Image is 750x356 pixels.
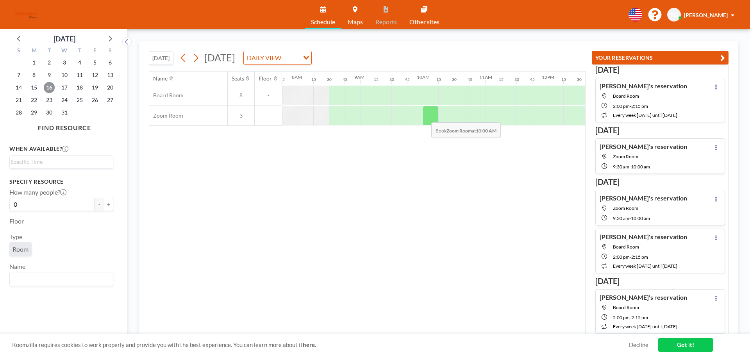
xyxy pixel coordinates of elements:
span: Board Room [613,304,639,310]
div: 8AM [292,74,302,80]
span: Sunday, December 14, 2025 [13,82,24,93]
span: DAILY VIEW [245,53,283,63]
span: Saturday, December 20, 2025 [105,82,116,93]
span: Wednesday, December 31, 2025 [59,107,70,118]
span: - [630,315,631,320]
button: + [104,198,113,211]
span: Friday, December 12, 2025 [89,70,100,81]
span: SD [671,11,678,18]
span: Room [12,245,29,253]
div: Search for option [10,156,113,168]
span: every week [DATE] until [DATE] [613,112,677,118]
div: 45 [468,77,472,82]
span: Board Room [613,93,639,99]
div: 30 [577,77,582,82]
h4: [PERSON_NAME]'s reservation [600,194,687,202]
span: Monday, December 8, 2025 [29,70,39,81]
div: M [27,46,42,56]
div: 45 [280,77,285,82]
div: Search for option [244,51,311,64]
span: Sunday, December 28, 2025 [13,107,24,118]
span: 2:00 PM [613,315,630,320]
span: Saturday, December 6, 2025 [105,57,116,68]
b: 10:00 AM [476,128,496,134]
div: 11AM [479,74,492,80]
input: Search for option [11,157,109,166]
div: Seats [232,75,244,82]
span: 10:00 AM [631,164,650,170]
a: Decline [629,341,648,349]
span: 2:15 PM [631,103,648,109]
span: Wednesday, December 24, 2025 [59,95,70,106]
span: Book at [431,122,501,138]
span: Schedule [311,19,335,25]
span: Wednesday, December 10, 2025 [59,70,70,81]
span: Wednesday, December 17, 2025 [59,82,70,93]
label: Type [9,233,22,241]
span: 8 [228,92,254,99]
div: [DATE] [54,33,75,44]
span: 2:00 PM [613,254,630,260]
span: 3 [228,112,254,119]
div: 45 [530,77,535,82]
span: Saturday, December 27, 2025 [105,95,116,106]
span: Thursday, December 25, 2025 [74,95,85,106]
span: - [255,112,282,119]
button: YOUR RESERVATIONS [592,51,729,64]
span: Monday, December 1, 2025 [29,57,39,68]
div: 10AM [417,74,430,80]
h3: Specify resource [9,178,113,185]
span: Zoom Room [613,154,638,159]
div: S [11,46,27,56]
span: Tuesday, December 9, 2025 [44,70,55,81]
h4: [PERSON_NAME]'s reservation [600,143,687,150]
div: Floor [259,75,272,82]
span: Sunday, December 7, 2025 [13,70,24,81]
h4: [PERSON_NAME]'s reservation [600,233,687,241]
span: Friday, December 19, 2025 [89,82,100,93]
label: Name [9,263,25,270]
span: Tuesday, December 23, 2025 [44,95,55,106]
span: Saturday, December 13, 2025 [105,70,116,81]
span: Friday, December 26, 2025 [89,95,100,106]
span: 2:00 PM [613,103,630,109]
span: Thursday, December 11, 2025 [74,70,85,81]
span: 10:00 AM [631,215,650,221]
h4: [PERSON_NAME]'s reservation [600,82,687,90]
span: [PERSON_NAME] [684,12,728,18]
span: Friday, December 5, 2025 [89,57,100,68]
span: every week [DATE] until [DATE] [613,263,677,269]
button: - [95,198,104,211]
span: Tuesday, December 16, 2025 [44,82,55,93]
input: Search for option [11,274,109,284]
div: Search for option [10,272,113,286]
span: Reports [375,19,397,25]
span: Other sites [409,19,439,25]
span: Tuesday, December 30, 2025 [44,107,55,118]
div: 15 [561,77,566,82]
span: - [255,92,282,99]
span: Tuesday, December 2, 2025 [44,57,55,68]
span: every week [DATE] until [DATE] [613,324,677,329]
h3: [DATE] [595,276,725,286]
span: Board Room [613,244,639,250]
div: 15 [311,77,316,82]
span: Monday, December 15, 2025 [29,82,39,93]
span: Thursday, December 18, 2025 [74,82,85,93]
input: Search for option [284,53,298,63]
span: 2:15 PM [631,254,648,260]
a: here. [303,341,316,348]
span: - [630,103,631,109]
img: organization-logo [12,7,40,23]
a: Got it! [658,338,713,352]
h4: FIND RESOURCE [9,121,120,132]
span: Zoom Room [149,112,183,119]
span: 9:30 AM [613,215,629,221]
div: 45 [343,77,347,82]
h3: [DATE] [595,177,725,187]
span: Roomzilla requires cookies to work properly and provide you with the best experience. You can lea... [12,341,629,349]
span: 2:15 PM [631,315,648,320]
span: [DATE] [204,52,235,63]
span: - [629,215,631,221]
div: 15 [374,77,379,82]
